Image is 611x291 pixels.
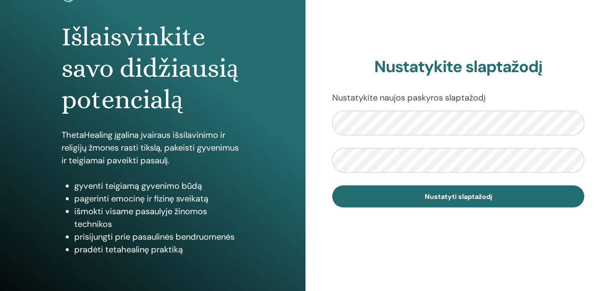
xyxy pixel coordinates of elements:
li: gyventi teigiamą gyvenimo būdą [74,179,244,192]
li: prisijungti prie pasaulinės bendruomenės [74,230,244,243]
p: Nustatykite naujos paskyros slaptažodį [332,91,584,104]
h2: Nustatykite slaptažodį [332,57,584,77]
button: Nustatyti slaptažodį [332,185,584,207]
li: išmokti visame pasaulyje žinomos technikos [74,205,244,230]
li: pradėti tetahealinę praktiką [74,243,244,256]
h1: Išlaisvinkite savo didžiausią potencialą [62,21,244,116]
p: ThetaHealing įgalina įvairaus išsilavinimo ir religijų žmones rasti tikslą, pakeisti gyvenimus ir... [62,129,244,167]
span: Nustatyti slaptažodį [425,192,492,201]
li: pagerinti emocinę ir fizinę sveikatą [74,192,244,205]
